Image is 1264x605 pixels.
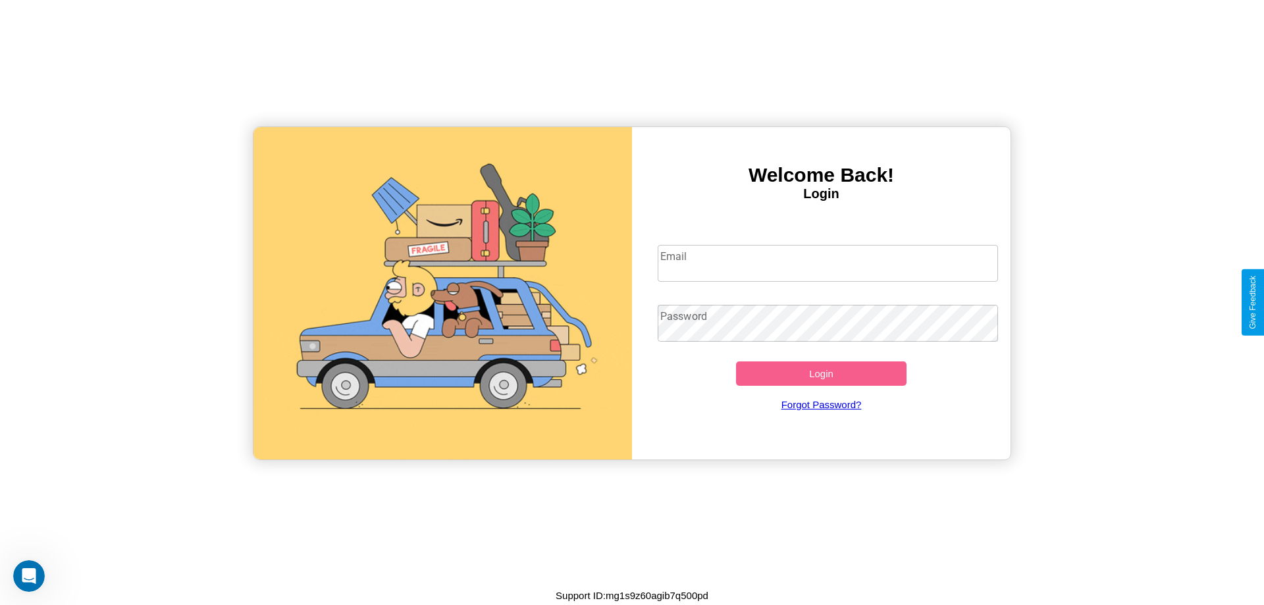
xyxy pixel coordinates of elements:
[736,361,907,386] button: Login
[556,587,708,604] p: Support ID: mg1s9z60agib7q500pd
[1248,276,1257,329] div: Give Feedback
[651,386,992,423] a: Forgot Password?
[632,164,1011,186] h3: Welcome Back!
[632,186,1011,201] h4: Login
[253,127,632,460] img: gif
[13,560,45,592] iframe: Intercom live chat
